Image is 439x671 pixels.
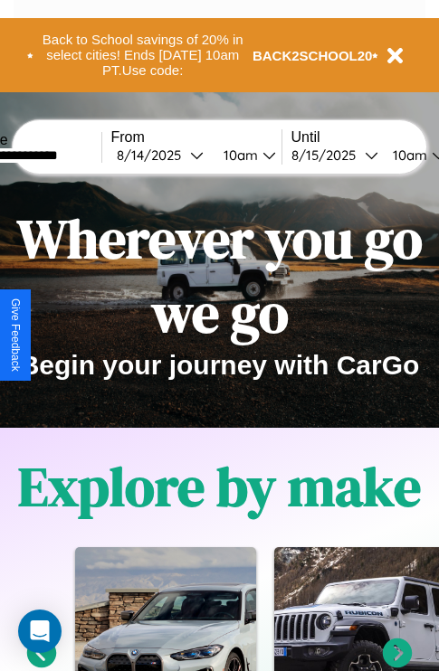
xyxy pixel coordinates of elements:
[117,146,190,164] div: 8 / 14 / 2025
[111,129,282,146] label: From
[18,610,62,653] div: Open Intercom Messenger
[291,146,365,164] div: 8 / 15 / 2025
[209,146,282,165] button: 10am
[253,48,373,63] b: BACK2SCHOOL20
[215,146,262,164] div: 10am
[9,298,22,372] div: Give Feedback
[384,146,432,164] div: 10am
[33,27,253,83] button: Back to School savings of 20% in select cities! Ends [DATE] 10am PT.Use code:
[111,146,209,165] button: 8/14/2025
[18,449,421,524] h1: Explore by make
